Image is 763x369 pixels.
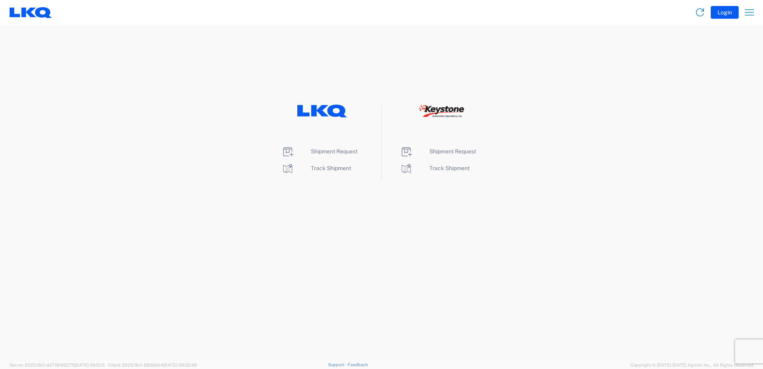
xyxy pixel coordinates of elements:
span: Client: 2025.18.0-9839db4 [108,363,197,367]
span: [DATE] 09:32:48 [163,363,197,367]
span: Server: 2025.18.0-dd719145275 [10,363,105,367]
span: Shipment Request [429,148,476,155]
a: Track Shipment [281,165,351,171]
a: Shipment Request [400,148,476,155]
button: Login [711,6,739,19]
span: Shipment Request [311,148,358,155]
a: Track Shipment [400,165,470,171]
span: [DATE] 09:51:11 [75,363,105,367]
a: Support [328,362,348,367]
span: Track Shipment [311,165,351,171]
a: Feedback [348,362,368,367]
a: Shipment Request [281,148,358,155]
span: Track Shipment [429,165,470,171]
span: Copyright © [DATE]-[DATE] Agistix Inc., All Rights Reserved [631,361,753,369]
